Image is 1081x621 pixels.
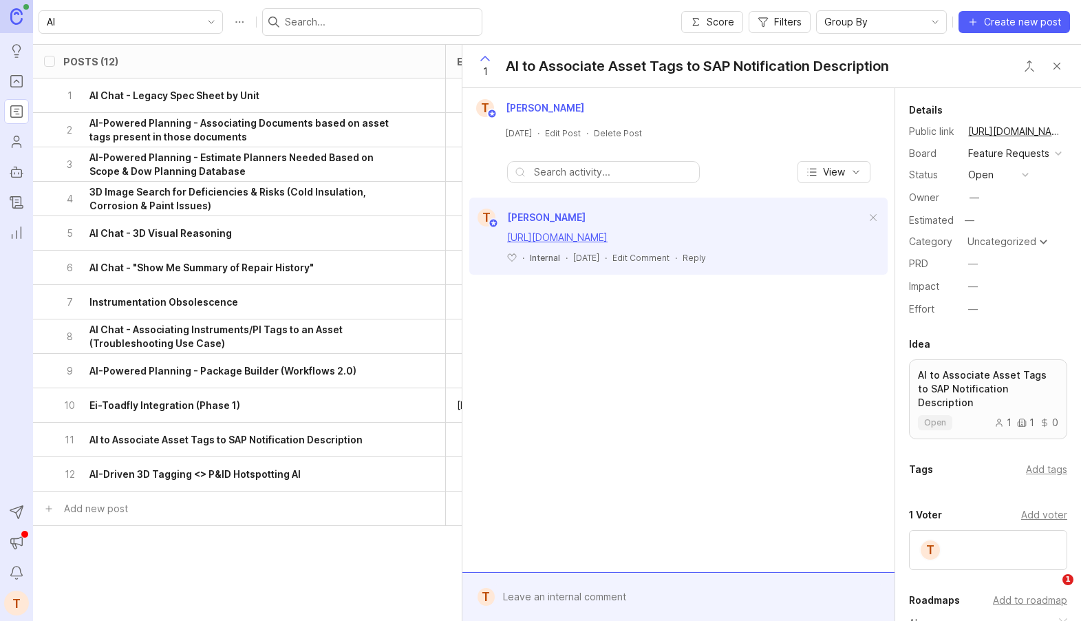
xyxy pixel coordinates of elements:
[63,295,76,309] p: 7
[909,146,957,161] div: Board
[586,127,588,139] div: ·
[4,160,29,185] a: Autopilot
[798,161,870,183] button: View
[89,295,238,309] h6: Instrumentation Obsolescence
[1017,418,1034,428] div: 1
[63,399,76,412] p: 10
[63,423,406,456] button: 11AI to Associate Asset Tags to SAP Notification Description
[1040,418,1058,428] div: 0
[4,560,29,585] button: Notifications
[522,252,524,264] div: ·
[545,127,581,139] div: Edit Post
[468,99,595,117] a: T[PERSON_NAME]
[4,500,29,525] button: Send to Autopilot
[816,10,947,34] div: toggle menu
[774,15,802,29] span: Filters
[89,364,356,378] h6: AI-Powered Planning - Package Builder (Workflows 2.0)
[63,457,406,491] button: 12AI-Driven 3D Tagging <> P&ID Hotspotting AI
[909,124,957,139] div: Public link
[228,11,250,33] button: Roadmap options
[909,190,957,205] div: Owner
[63,467,76,481] p: 12
[968,146,1049,161] div: Feature Requests
[63,433,76,447] p: 11
[469,209,586,227] a: T[PERSON_NAME]
[457,56,476,67] div: eta
[63,354,406,388] button: 9AI-Powered Planning - Package Builder (Workflows 2.0)
[823,165,845,179] span: View
[63,251,406,284] button: 6AI Chat - "Show Me Summary of Repair History"
[63,78,406,112] button: 1AI Chat - Legacy Spec Sheet by Unit
[984,15,1061,29] span: Create new post
[964,123,1067,140] a: [URL][DOMAIN_NAME]
[968,302,978,317] div: —
[63,123,76,137] p: 2
[968,279,978,294] div: —
[909,257,928,269] label: PRD
[285,14,476,30] input: Search...
[89,399,240,412] h6: Ei-Toadfly Integration (Phase 1)
[63,216,406,250] button: 5AI Chat - 3D Visual Reasoning
[924,17,946,28] svg: toggle icon
[4,190,29,215] a: Changelog
[683,252,706,264] div: Reply
[970,190,979,205] div: —
[506,56,889,76] div: AI to Associate Asset Tags to SAP Notification Description
[89,151,406,178] h6: AI-Powered Planning - Estimate Planners Needed Based on Scope & Dow Planning Database
[478,588,495,606] div: T
[506,127,532,139] a: [DATE]
[964,300,982,318] button: Effort
[919,539,941,561] div: T
[4,69,29,94] a: Portal
[483,64,488,79] span: 1
[534,165,692,180] input: Search activity...
[968,256,978,271] div: —
[824,14,868,30] span: Group By
[63,192,76,206] p: 4
[675,252,677,264] div: ·
[909,167,957,182] div: Status
[63,89,76,103] p: 1
[507,231,608,243] a: [URL][DOMAIN_NAME]
[489,218,499,229] img: member badge
[63,147,406,181] button: 3AI-Powered Planning - Estimate Planners Needed Based on Scope & Dow Planning Database
[909,303,934,315] label: Effort
[909,280,939,292] label: Impact
[89,433,363,447] h6: AI to Associate Asset Tags to SAP Notification Description
[4,591,29,615] div: T
[63,388,406,422] button: 10Ei-Toadfly Integration (Phase 1)
[612,252,670,264] div: Edit Comment
[63,364,76,378] p: 9
[959,11,1070,33] button: Create new post
[968,167,994,182] div: open
[749,11,811,33] button: Filters
[909,102,943,118] div: Details
[89,323,406,350] h6: AI Chat - Associating Instruments/PI Tags to an Asset (Troubleshooting Use Case)
[89,227,232,240] h6: AI Chat - 3D Visual Reasoning
[1026,462,1067,477] div: Add tags
[573,253,599,263] time: [DATE]
[1021,507,1067,523] div: Add voter
[63,319,406,353] button: 8AI Chat - Associating Instruments/PI Tags to an Asset (Troubleshooting Use Case)
[47,14,199,30] input: AI
[924,417,946,428] span: open
[964,255,982,273] button: PRD
[506,128,532,138] time: [DATE]
[487,109,497,119] img: member badge
[967,237,1036,246] div: Uncategorized
[909,592,960,609] div: Roadmaps
[200,17,222,28] svg: toggle icon
[63,285,406,319] button: 7Instrumentation Obsolescence
[89,116,406,144] h6: AI-Powered Planning - Associating Documents based on asset tags present in those documents
[506,102,584,114] span: [PERSON_NAME]
[909,461,933,478] div: Tags
[909,507,942,523] div: 1 Voter
[909,234,957,249] div: Category
[10,8,23,24] img: Canny Home
[909,359,1067,439] a: AI to Associate Asset Tags to SAP Notification Descriptionopen110
[89,185,406,213] h6: 3D Image Search for Deficiencies & Risks (Cold Insulation, Corrosion & Paint Issues)
[1034,574,1067,607] iframe: Intercom live chat
[4,39,29,63] a: Ideas
[63,56,118,67] div: Posts (12)
[530,252,560,264] div: Internal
